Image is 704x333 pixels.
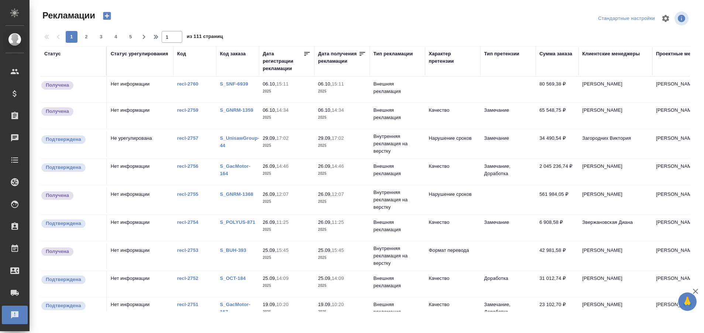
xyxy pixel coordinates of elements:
[678,292,697,311] button: 🙏
[318,81,332,87] p: 06.10,
[276,191,289,197] p: 12:07
[318,114,366,121] p: 2025
[276,81,289,87] p: 15:11
[332,219,344,225] p: 11:25
[370,271,425,297] td: Внешняя рекламация
[370,77,425,103] td: Внешняя рекламация
[425,187,480,213] td: Нарушение сроков
[318,254,366,261] p: 2025
[425,103,480,129] td: Качество
[484,50,519,58] div: Тип претензии
[579,77,652,103] td: [PERSON_NAME]
[579,243,652,269] td: [PERSON_NAME]
[46,108,69,115] p: Получена
[276,219,289,225] p: 11:25
[370,215,425,241] td: Внешняя рекламация
[480,215,536,241] td: Замечание
[263,50,303,72] div: Дата регистрации рекламации
[263,247,276,253] p: 25.09,
[536,243,579,269] td: 42 981,58 ₽
[579,131,652,157] td: Загородних Виктория
[263,302,276,307] p: 19.09,
[536,131,579,157] td: 34 490,54 ₽
[177,219,199,225] a: recl-2754
[318,275,332,281] p: 25.09,
[98,10,116,22] button: Создать
[125,33,137,41] span: 5
[318,191,332,197] p: 26.09,
[579,215,652,241] td: Звержановская Диана
[429,50,477,65] div: Характер претензии
[263,107,276,113] p: 06.10,
[276,247,289,253] p: 15:45
[46,164,81,171] p: Подтверждена
[332,191,344,197] p: 12:07
[480,297,536,323] td: Замечание, Доработка
[177,191,199,197] a: recl-2755
[107,131,173,157] td: Не урегулирована
[220,275,246,281] a: S_OCT-184
[46,192,69,199] p: Получена
[263,88,311,95] p: 2025
[111,50,168,58] div: Статус урегулирования
[95,31,107,43] button: 3
[276,163,289,169] p: 14:46
[46,276,81,283] p: Подтверждена
[263,219,276,225] p: 26.09,
[46,220,81,227] p: Подтверждена
[220,163,250,176] a: S_GacMotor-164
[480,159,536,185] td: Замечание, Доработка
[220,191,253,197] a: S_GNRM-1368
[263,226,311,233] p: 2025
[370,241,425,271] td: Внутренняя рекламация на верстку
[373,50,413,58] div: Тип рекламации
[370,185,425,215] td: Внутренняя рекламация на верстку
[177,50,186,58] div: Код
[263,275,276,281] p: 25.09,
[263,282,311,289] p: 2025
[332,81,344,87] p: 15:11
[370,159,425,185] td: Внешняя рекламация
[425,131,480,157] td: Нарушение сроков
[177,135,199,141] a: recl-2757
[480,271,536,297] td: Доработка
[263,81,276,87] p: 06.10,
[177,107,199,113] a: recl-2759
[318,226,366,233] p: 2025
[536,271,579,297] td: 31 012,74 ₽
[220,219,255,225] a: S_POLYUS-871
[44,50,61,58] div: Статус
[536,159,579,185] td: 2 045 236,74 ₽
[536,187,579,213] td: 561 984,05 ₽
[220,81,248,87] a: S_SNF-6939
[318,88,366,95] p: 2025
[220,302,250,315] a: S_GacMotor-167
[425,243,480,269] td: Формат перевода
[318,163,332,169] p: 26.09,
[318,107,332,113] p: 06.10,
[110,31,122,43] button: 4
[425,215,480,241] td: Качество
[263,254,311,261] p: 2025
[480,103,536,129] td: Замечание
[318,142,366,149] p: 2025
[318,219,332,225] p: 26.09,
[536,103,579,129] td: 65 548,75 ₽
[46,81,69,89] p: Получена
[263,142,311,149] p: 2025
[95,33,107,41] span: 3
[579,103,652,129] td: [PERSON_NAME]
[370,297,425,323] td: Внешняя рекламация
[318,302,332,307] p: 19.09,
[276,302,289,307] p: 10:20
[263,308,311,316] p: 2025
[332,163,344,169] p: 14:46
[480,131,536,157] td: Замечание
[332,247,344,253] p: 15:45
[177,275,199,281] a: recl-2752
[579,159,652,185] td: [PERSON_NAME]
[177,81,199,87] a: recl-2760
[107,103,173,129] td: Нет информации
[539,50,572,58] div: Сумма заказа
[107,243,173,269] td: Нет информации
